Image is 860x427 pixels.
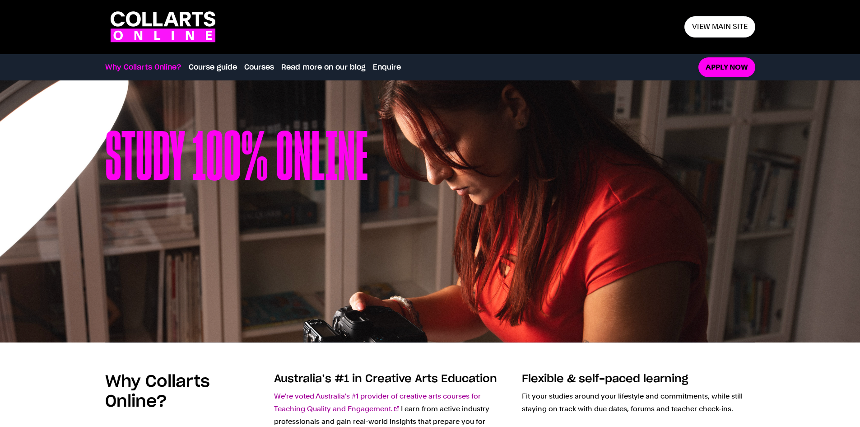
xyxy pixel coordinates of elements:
[522,372,755,386] h3: Flexible & self-paced learning
[244,62,274,73] a: Courses
[684,16,755,38] a: View main site
[698,57,755,78] a: Apply now
[105,372,263,412] h2: Why Collarts Online?
[189,62,237,73] a: Course guide
[274,372,507,386] h3: Australia’s #1 in Creative Arts Education
[105,126,368,297] h1: Study 100% online
[274,392,481,413] a: We're voted Australia's #1 provider of creative arts courses for Teaching Quality and Engagement.
[373,62,401,73] a: Enquire
[105,62,181,73] a: Why Collarts Online?
[281,62,366,73] a: Read more on our blog
[522,390,755,415] p: Fit your studies around your lifestyle and commitments, while still staying on track with due dat...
